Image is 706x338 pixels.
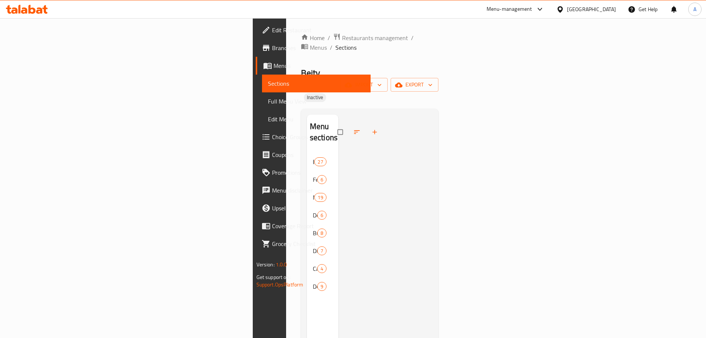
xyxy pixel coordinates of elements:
[313,282,317,291] span: Desserts
[318,283,326,290] span: 9
[307,153,338,171] div: Bakery Items27
[307,242,338,260] div: Diet7
[262,110,371,128] a: Edit Menu
[487,5,532,14] div: Menu-management
[315,158,326,165] span: 27
[317,175,327,184] div: items
[272,204,365,213] span: Upsell
[317,211,327,220] div: items
[272,26,365,35] span: Edit Restaurant
[307,171,338,188] div: Feteer6
[313,264,317,273] span: Cake
[313,157,315,166] span: Bakery Items
[307,188,338,206] div: Nawashif19
[313,211,317,220] span: Donuts
[256,199,371,217] a: Upsell
[256,235,371,253] a: Grocery Checklist
[256,57,371,75] a: Menus
[411,33,414,42] li: /
[272,43,365,52] span: Branches
[342,33,408,42] span: Restaurants management
[313,193,315,202] span: Nawashif
[340,78,388,92] button: import
[268,79,365,88] span: Sections
[307,150,338,298] nav: Menu sections
[317,264,327,273] div: items
[268,115,365,124] span: Edit Menu
[317,246,327,255] div: items
[256,128,371,146] a: Choice Groups
[272,186,365,195] span: Menu disclaimer
[307,260,338,278] div: Cake4
[307,224,338,242] div: Bread8
[318,230,326,237] span: 8
[256,260,275,269] span: Version:
[397,80,432,89] span: export
[318,212,326,219] span: 6
[262,92,371,110] a: Full Menu View
[314,193,326,202] div: items
[315,194,326,201] span: 19
[313,229,317,237] span: Bread
[256,39,371,57] a: Branches
[272,132,365,141] span: Choice Groups
[307,206,338,224] div: Donuts6
[256,280,304,289] a: Support.OpsPlatform
[276,260,287,269] span: 1.0.0
[274,61,365,70] span: Menus
[262,75,371,92] a: Sections
[272,239,365,248] span: Grocery Checklist
[317,229,327,237] div: items
[391,78,438,92] button: export
[333,125,349,139] span: Select all sections
[318,247,326,255] span: 7
[313,175,317,184] span: Feteer
[318,265,326,272] span: 4
[317,282,327,291] div: items
[272,150,365,159] span: Coupons
[256,146,371,164] a: Coupons
[256,272,291,282] span: Get support on:
[272,168,365,177] span: Promotions
[272,221,365,230] span: Coverage Report
[268,97,365,106] span: Full Menu View
[346,80,382,89] span: import
[256,164,371,181] a: Promotions
[256,21,371,39] a: Edit Restaurant
[307,278,338,295] div: Desserts9
[256,181,371,199] a: Menu disclaimer
[693,5,696,13] span: A
[333,33,408,43] a: Restaurants management
[349,124,367,140] span: Sort sections
[256,217,371,235] a: Coverage Report
[313,246,317,255] span: Diet
[318,176,326,183] span: 6
[567,5,616,13] div: [GEOGRAPHIC_DATA]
